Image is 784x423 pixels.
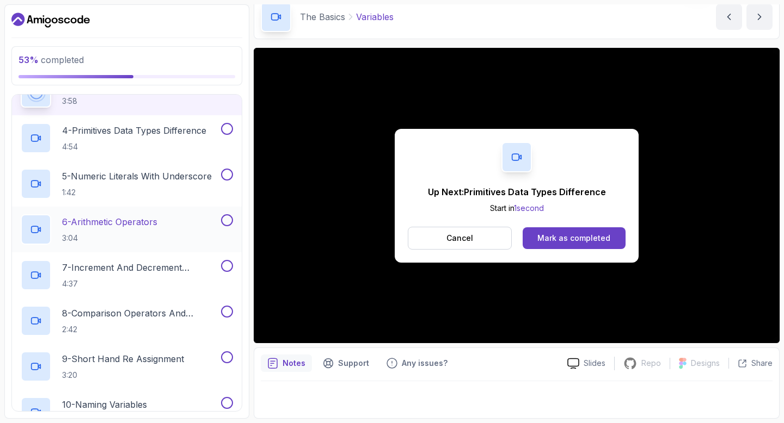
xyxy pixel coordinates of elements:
p: Up Next: Primitives Data Types Difference [428,185,606,198]
p: 3:04 [62,233,157,244]
button: 4-Primitives Data Types Difference4:54 [21,123,233,153]
button: 8-Comparison Operators and Booleans2:42 [21,306,233,336]
button: Support button [316,354,376,372]
p: 8 - Comparison Operators and Booleans [62,307,219,320]
p: Slides [584,358,605,369]
p: 9 - Short Hand Re Assignment [62,352,184,365]
p: 5 - Numeric Literals With Underscore [62,170,212,183]
p: 3:58 [62,96,109,107]
p: Variables [356,10,394,23]
button: notes button [261,354,312,372]
p: 7 - Increment And Decrement Operators [62,261,219,274]
div: Mark as completed [537,233,610,244]
button: next content [746,4,773,30]
span: 1 second [514,203,544,213]
p: 2:42 [62,324,219,335]
p: 6 - Arithmetic Operators [62,215,157,228]
button: Feedback button [380,354,454,372]
p: The Basics [300,10,345,23]
p: 10 - Naming Variables [62,398,147,411]
p: Repo [641,358,661,369]
p: Share [751,358,773,369]
p: 4:37 [62,278,219,289]
button: 5-Numeric Literals With Underscore1:42 [21,169,233,199]
p: Support [338,358,369,369]
button: Mark as completed [523,227,626,249]
p: Notes [283,358,305,369]
a: Dashboard [11,11,90,29]
p: 1:42 [62,187,212,198]
button: Cancel [408,227,512,250]
p: Cancel [446,233,473,244]
button: 7-Increment And Decrement Operators4:37 [21,260,233,290]
p: 4:54 [62,141,206,152]
p: 3:20 [62,370,184,381]
span: 53 % [19,54,39,65]
p: 4 - Primitives Data Types Difference [62,124,206,137]
iframe: 3 - Variables [254,48,780,343]
p: Start in [428,203,606,214]
button: Share [728,358,773,369]
p: Designs [691,358,720,369]
button: previous content [716,4,742,30]
span: completed [19,54,84,65]
a: Slides [559,358,614,369]
button: 6-Arithmetic Operators3:04 [21,214,233,245]
p: Any issues? [402,358,448,369]
button: 9-Short Hand Re Assignment3:20 [21,351,233,382]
